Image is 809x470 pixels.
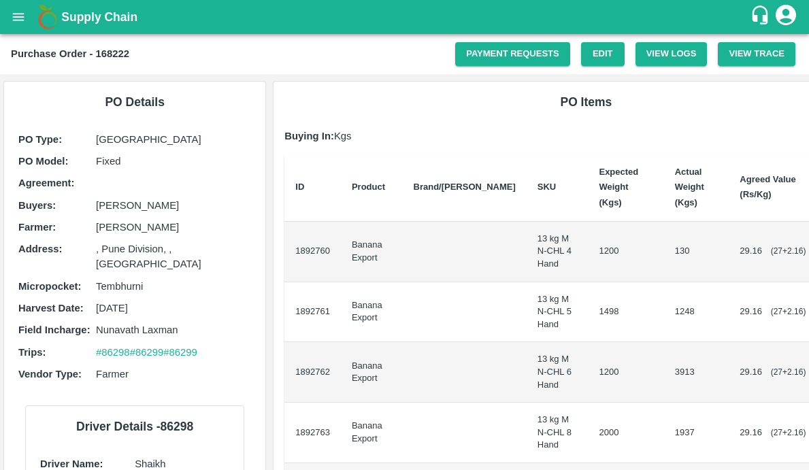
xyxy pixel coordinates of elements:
[664,282,729,343] td: 1248
[635,42,708,66] button: View Logs
[284,131,334,141] b: Buying In:
[664,403,729,463] td: 1937
[455,42,570,66] a: Payment Requests
[11,48,129,59] b: Purchase Order - 168222
[284,403,341,463] td: 1892763
[740,367,762,377] span: 29.16
[18,244,62,254] b: Address :
[581,42,625,66] a: Edit
[130,347,164,358] a: #86299
[341,282,403,343] td: Banana Export
[15,93,254,112] h6: PO Details
[18,347,46,358] b: Trips :
[740,246,762,256] span: 29.16
[37,417,233,436] h6: Driver Details - 86298
[3,1,34,33] button: open drawer
[284,342,341,403] td: 1892762
[96,279,251,294] p: Tembhurni
[750,5,774,29] div: customer-support
[18,200,56,211] b: Buyers :
[96,132,251,147] p: [GEOGRAPHIC_DATA]
[771,428,806,437] span: ( 27 + 2.16 )
[18,369,82,380] b: Vendor Type :
[341,403,403,463] td: Banana Export
[18,178,74,188] b: Agreement:
[588,222,663,282] td: 1200
[774,3,798,31] div: account of current user
[675,167,704,207] b: Actual Weight (Kgs)
[414,182,516,192] b: Brand/[PERSON_NAME]
[163,347,197,358] a: #86299
[740,174,795,199] b: Agreed Value (Rs/Kg)
[588,403,663,463] td: 2000
[96,154,251,169] p: Fixed
[284,222,341,282] td: 1892760
[740,427,762,437] span: 29.16
[96,301,251,316] p: [DATE]
[664,342,729,403] td: 3913
[718,42,795,66] button: View Trace
[740,306,762,316] span: 29.16
[96,220,251,235] p: [PERSON_NAME]
[341,342,403,403] td: Banana Export
[527,282,589,343] td: 13 kg M N-CHL 5 Hand
[527,222,589,282] td: 13 kg M N-CHL 4 Hand
[352,182,385,192] b: Product
[34,3,61,31] img: logo
[96,198,251,213] p: [PERSON_NAME]
[527,342,589,403] td: 13 kg M N-CHL 6 Hand
[771,246,806,256] span: ( 27 + 2.16 )
[40,458,103,469] b: Driver Name:
[771,307,806,316] span: ( 27 + 2.16 )
[96,322,251,337] p: Nunavath Laxman
[588,282,663,343] td: 1498
[18,281,81,292] b: Micropocket :
[96,241,251,272] p: , Pune Division, , [GEOGRAPHIC_DATA]
[664,222,729,282] td: 130
[284,282,341,343] td: 1892761
[538,182,556,192] b: SKU
[771,367,806,377] span: ( 27 + 2.16 )
[96,367,251,382] p: Farmer
[527,403,589,463] td: 13 kg M N-CHL 8 Hand
[18,324,90,335] b: Field Incharge :
[18,134,62,145] b: PO Type :
[96,347,130,358] a: #86298
[61,10,137,24] b: Supply Chain
[295,182,304,192] b: ID
[341,222,403,282] td: Banana Export
[599,167,638,207] b: Expected Weight (Kgs)
[18,303,84,314] b: Harvest Date :
[18,222,56,233] b: Farmer :
[61,7,750,27] a: Supply Chain
[18,156,68,167] b: PO Model :
[588,342,663,403] td: 1200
